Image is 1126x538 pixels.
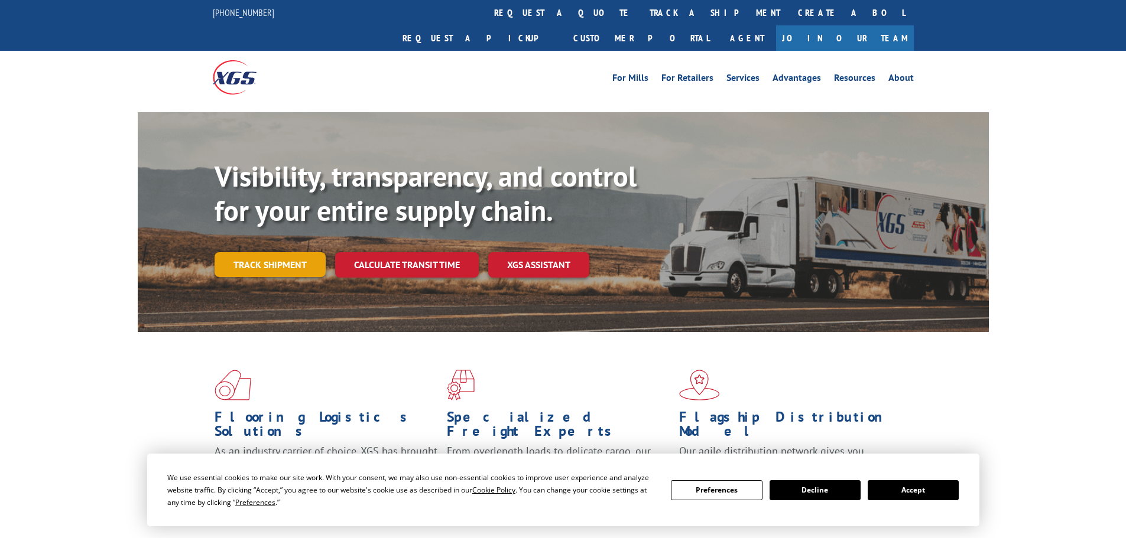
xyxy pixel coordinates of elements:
[718,25,776,51] a: Agent
[770,480,861,500] button: Decline
[679,444,897,472] span: Our agile distribution network gives you nationwide inventory management on demand.
[661,73,713,86] a: For Retailers
[447,410,670,444] h1: Specialized Freight Experts
[213,6,274,18] a: [PHONE_NUMBER]
[776,25,914,51] a: Join Our Team
[215,370,251,400] img: xgs-icon-total-supply-chain-intelligence-red
[773,73,821,86] a: Advantages
[447,444,670,497] p: From overlength loads to delicate cargo, our experienced staff knows the best way to move your fr...
[215,158,637,229] b: Visibility, transparency, and control for your entire supply chain.
[447,370,475,400] img: xgs-icon-focused-on-flooring-red
[472,485,515,495] span: Cookie Policy
[147,454,979,526] div: Cookie Consent Prompt
[564,25,718,51] a: Customer Portal
[215,444,437,486] span: As an industry carrier of choice, XGS has brought innovation and dedication to flooring logistics...
[868,480,959,500] button: Accept
[679,410,903,444] h1: Flagship Distribution Model
[679,370,720,400] img: xgs-icon-flagship-distribution-model-red
[215,410,438,444] h1: Flooring Logistics Solutions
[488,252,589,278] a: XGS ASSISTANT
[215,252,326,277] a: Track shipment
[888,73,914,86] a: About
[834,73,875,86] a: Resources
[394,25,564,51] a: Request a pickup
[235,497,275,507] span: Preferences
[726,73,760,86] a: Services
[335,252,479,278] a: Calculate transit time
[612,73,648,86] a: For Mills
[167,471,657,508] div: We use essential cookies to make our site work. With your consent, we may also use non-essential ...
[671,480,762,500] button: Preferences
